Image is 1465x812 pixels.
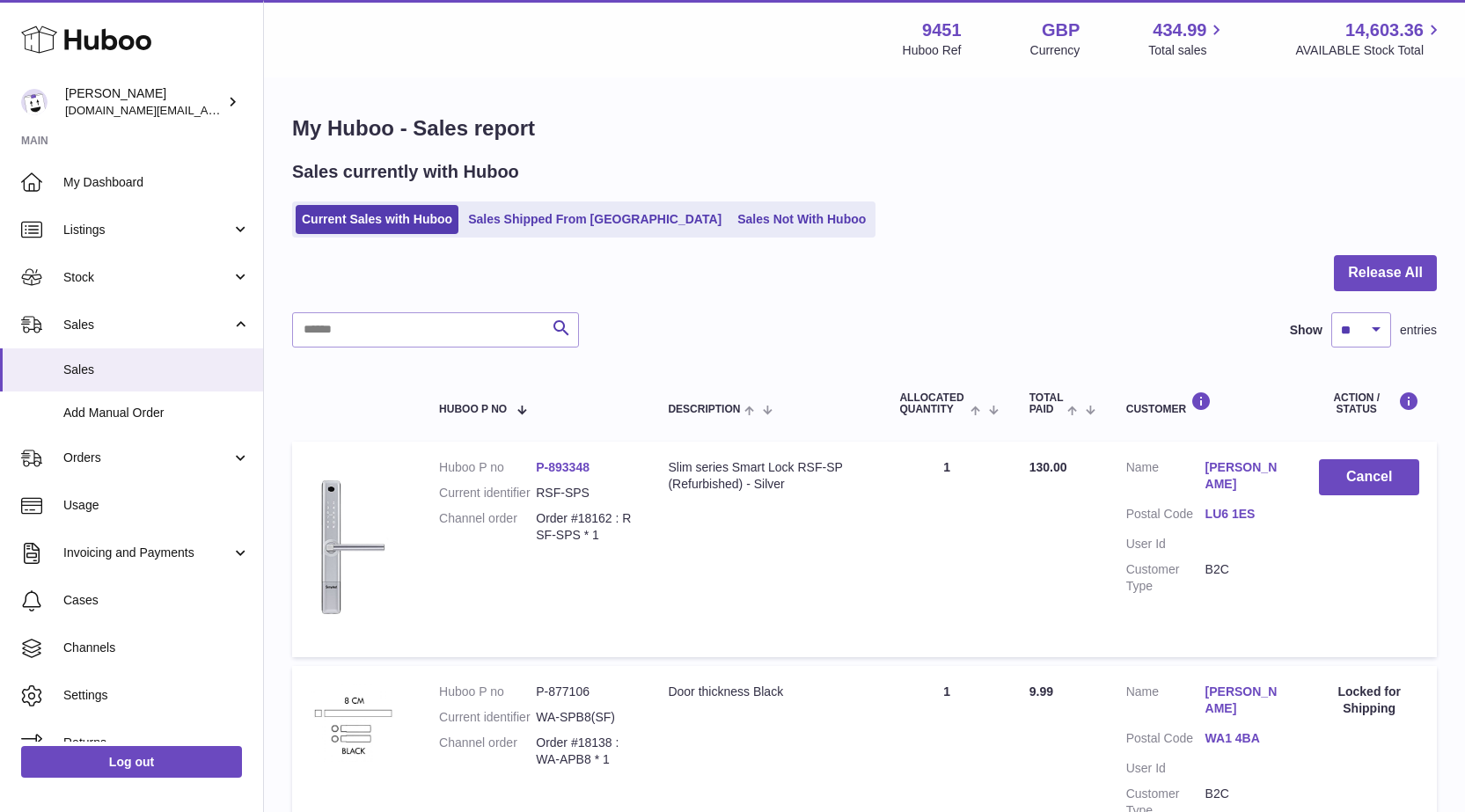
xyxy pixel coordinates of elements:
[1205,506,1285,523] a: LU6 1ES
[65,85,223,119] div: [PERSON_NAME]
[536,510,633,544] dd: Order #18162 : RSF-SPS * 1
[1029,684,1053,699] span: 9.99
[668,684,864,700] div: Door thickness Black
[63,450,231,466] span: Orders
[1345,18,1424,42] span: 14,603.36
[1319,684,1419,717] div: Locked for Shipping
[63,362,250,378] span: Sales
[21,746,242,778] a: Log out
[882,442,1011,657] td: 1
[310,459,398,635] img: 94511700517980.jpg
[63,174,250,191] span: My Dashboard
[1126,459,1205,497] dt: Name
[1319,391,1419,415] div: Action / Status
[1126,760,1205,777] dt: User Id
[903,42,962,59] div: Huboo Ref
[1126,506,1205,527] dt: Postal Code
[1205,561,1285,595] dd: B2C
[439,709,536,726] dt: Current identifier
[63,317,231,333] span: Sales
[21,89,48,115] img: amir.ch@gmail.com
[1319,459,1419,495] button: Cancel
[296,205,458,234] a: Current Sales with Huboo
[668,404,740,415] span: Description
[1295,42,1444,59] span: AVAILABLE Stock Total
[1148,18,1227,59] a: 434.99 Total sales
[63,640,250,656] span: Channels
[1126,561,1205,595] dt: Customer Type
[1126,391,1285,415] div: Customer
[462,205,728,234] a: Sales Shipped From [GEOGRAPHIC_DATA]
[439,735,536,768] dt: Channel order
[1148,42,1227,59] span: Total sales
[1205,684,1285,717] a: [PERSON_NAME]
[1042,18,1080,42] strong: GBP
[439,510,536,544] dt: Channel order
[922,18,962,42] strong: 9451
[1153,18,1206,42] span: 434.99
[310,684,398,762] img: 94511700516767.jpg
[536,735,633,768] dd: Order #18138 : WA-APB8 * 1
[439,485,536,501] dt: Current identifier
[63,222,231,238] span: Listings
[63,687,250,704] span: Settings
[439,459,536,476] dt: Huboo P no
[63,405,250,421] span: Add Manual Order
[1290,322,1322,339] label: Show
[1126,536,1205,552] dt: User Id
[1205,730,1285,747] a: WA1 4BA
[292,114,1437,143] h1: My Huboo - Sales report
[668,459,864,493] div: Slim series Smart Lock RSF-SP (Refurbished) - Silver
[1126,684,1205,721] dt: Name
[1030,42,1080,59] div: Currency
[292,160,519,184] h2: Sales currently with Huboo
[1205,459,1285,493] a: [PERSON_NAME]
[536,485,633,501] dd: RSF-SPS
[1400,322,1437,339] span: entries
[63,592,250,609] span: Cases
[536,460,590,474] a: P-893348
[1334,255,1437,291] button: Release All
[63,269,231,286] span: Stock
[439,684,536,700] dt: Huboo P no
[63,545,231,561] span: Invoicing and Payments
[899,392,966,415] span: ALLOCATED Quantity
[536,709,633,726] dd: WA-SPB8(SF)
[1126,730,1205,751] dt: Postal Code
[1295,18,1444,59] a: 14,603.36 AVAILABLE Stock Total
[1029,392,1064,415] span: Total paid
[1029,460,1067,474] span: 130.00
[65,103,350,117] span: [DOMAIN_NAME][EMAIL_ADDRESS][DOMAIN_NAME]
[63,735,250,751] span: Returns
[536,684,633,700] dd: P-877106
[63,497,250,514] span: Usage
[439,404,507,415] span: Huboo P no
[731,205,872,234] a: Sales Not With Huboo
